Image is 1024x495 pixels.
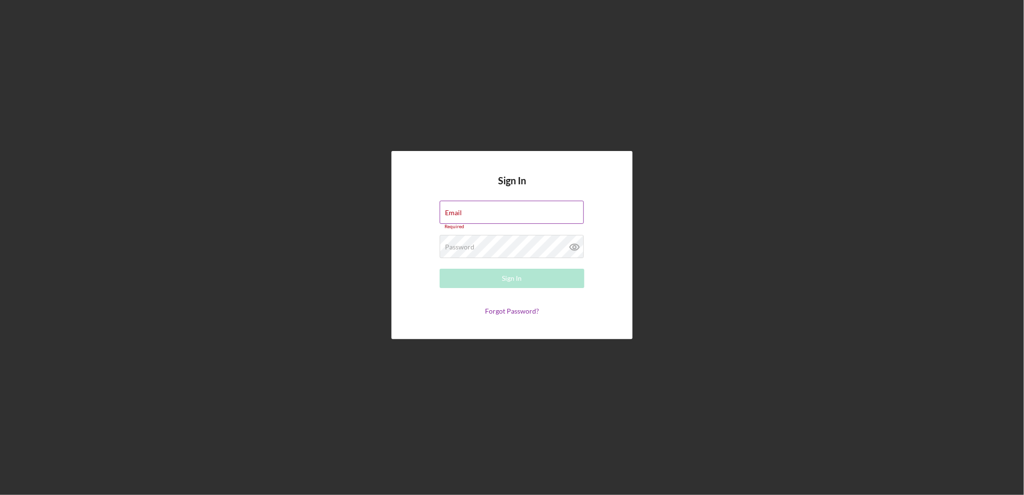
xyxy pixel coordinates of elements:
[445,243,474,251] label: Password
[485,307,539,315] a: Forgot Password?
[498,175,526,201] h4: Sign In
[440,269,584,288] button: Sign In
[502,269,522,288] div: Sign In
[440,224,584,230] div: Required
[445,209,462,217] label: Email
